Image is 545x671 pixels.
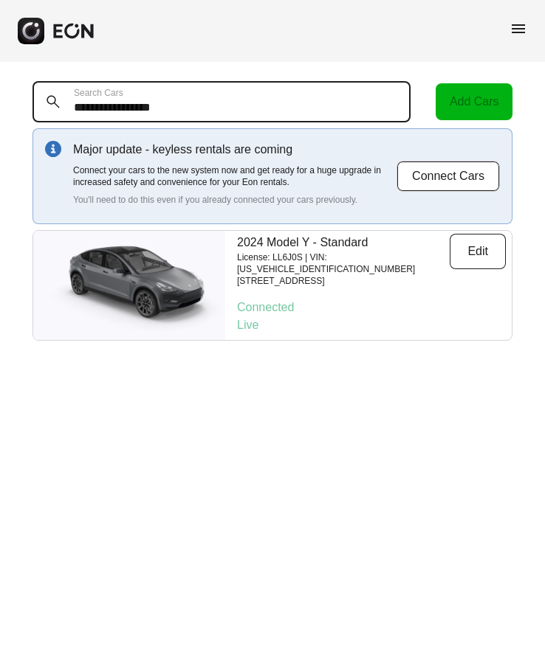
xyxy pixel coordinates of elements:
[237,299,506,316] p: Connected
[74,87,123,99] label: Search Cars
[73,164,397,188] p: Connect your cars to the new system now and get ready for a huge upgrade in increased safety and ...
[237,251,450,275] p: License: LL6J0S | VIN: [US_VEHICLE_IDENTIFICATION_NUMBER]
[237,234,450,251] p: 2024 Model Y - Standard
[73,141,397,159] p: Major update - keyless rentals are coming
[397,161,500,192] button: Connect Cars
[45,141,61,157] img: info
[33,237,225,333] img: car
[73,194,397,206] p: You'll need to do this even if you already connected your cars previously.
[237,316,506,334] p: Live
[237,275,450,287] p: [STREET_ADDRESS]
[450,234,506,269] button: Edit
[510,20,527,38] span: menu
